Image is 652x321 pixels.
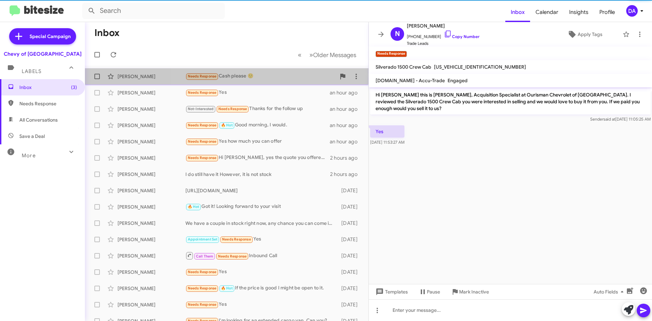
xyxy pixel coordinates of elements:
[588,286,632,298] button: Auto Fields
[185,89,330,96] div: Yes
[395,29,400,39] span: N
[185,284,338,292] div: If the price is good I might be open to it.
[338,252,363,259] div: [DATE]
[9,28,76,44] a: Special Campaign
[505,2,530,22] a: Inbox
[19,117,58,123] span: All Conversations
[71,84,77,91] span: (3)
[603,117,615,122] span: said at
[19,133,45,140] span: Save a Deal
[305,48,360,62] button: Next
[117,138,185,145] div: [PERSON_NAME]
[330,155,363,161] div: 2 hours ago
[117,171,185,178] div: [PERSON_NAME]
[374,286,408,298] span: Templates
[578,28,602,40] span: Apply Tags
[221,286,233,290] span: 🔥 Hot
[185,203,338,211] div: Got it! Looking forward to your visit
[185,268,338,276] div: Yes
[218,107,247,111] span: Needs Response
[185,220,338,227] div: We have a couple in stock right now, any chance you can come in [DATE]?
[117,269,185,275] div: [PERSON_NAME]
[196,254,214,258] span: Call Them
[117,106,185,112] div: [PERSON_NAME]
[448,77,468,84] span: Engaged
[188,156,217,160] span: Needs Response
[370,89,651,114] p: Hi [PERSON_NAME] this is [PERSON_NAME], Acquisition Specialist at Ourisman Chevrolet of [GEOGRAPH...
[218,254,247,258] span: Needs Response
[188,237,218,242] span: Appointment Set
[594,2,620,22] span: Profile
[185,187,338,194] div: [URL][DOMAIN_NAME]
[626,5,638,17] div: DA
[22,153,36,159] span: More
[338,187,363,194] div: [DATE]
[188,270,217,274] span: Needs Response
[185,301,338,308] div: Yes
[313,51,356,59] span: Older Messages
[22,68,41,74] span: Labels
[117,220,185,227] div: [PERSON_NAME]
[459,286,489,298] span: Mark Inactive
[370,140,404,145] span: [DATE] 11:53:27 AM
[298,51,302,59] span: «
[376,77,445,84] span: [DOMAIN_NAME] - Accu-Trade
[530,2,564,22] a: Calendar
[376,51,407,57] small: Needs Response
[188,90,217,95] span: Needs Response
[117,301,185,308] div: [PERSON_NAME]
[4,51,81,57] div: Chevy of [GEOGRAPHIC_DATA]
[434,64,526,70] span: [US_VEHICLE_IDENTIFICATION_NUMBER]
[221,123,233,127] span: 🔥 Hot
[188,302,217,307] span: Needs Response
[188,123,217,127] span: Needs Response
[407,30,479,40] span: [PHONE_NUMBER]
[185,138,330,145] div: Yes how much you can offer
[188,74,217,78] span: Needs Response
[338,236,363,243] div: [DATE]
[30,33,71,40] span: Special Campaign
[19,84,77,91] span: Inbox
[294,48,360,62] nav: Page navigation example
[188,286,217,290] span: Needs Response
[338,220,363,227] div: [DATE]
[185,235,338,243] div: Yes
[188,107,214,111] span: Not-Interested
[117,236,185,243] div: [PERSON_NAME]
[338,269,363,275] div: [DATE]
[338,203,363,210] div: [DATE]
[330,138,363,145] div: an hour ago
[185,251,338,260] div: Inbound Call
[369,286,413,298] button: Templates
[185,72,336,80] div: Cash please 🙂
[117,252,185,259] div: [PERSON_NAME]
[446,286,494,298] button: Mark Inactive
[82,3,225,19] input: Search
[309,51,313,59] span: »
[185,171,330,178] div: I do still have it However, it is not stock
[117,122,185,129] div: [PERSON_NAME]
[222,237,251,242] span: Needs Response
[338,285,363,292] div: [DATE]
[19,100,77,107] span: Needs Response
[564,2,594,22] a: Insights
[620,5,645,17] button: DA
[330,171,363,178] div: 2 hours ago
[330,89,363,96] div: an hour ago
[185,121,330,129] div: Good morning, I would.
[427,286,440,298] span: Pause
[330,106,363,112] div: an hour ago
[550,28,619,40] button: Apply Tags
[117,285,185,292] div: [PERSON_NAME]
[330,122,363,129] div: an hour ago
[407,22,479,30] span: [PERSON_NAME]
[94,28,120,38] h1: Inbox
[407,40,479,47] span: Trade Leads
[185,154,330,162] div: Hi [PERSON_NAME], yes the quote you offered was not within my range. If you can offer a fair pric...
[117,73,185,80] div: [PERSON_NAME]
[117,187,185,194] div: [PERSON_NAME]
[370,125,404,138] p: Yes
